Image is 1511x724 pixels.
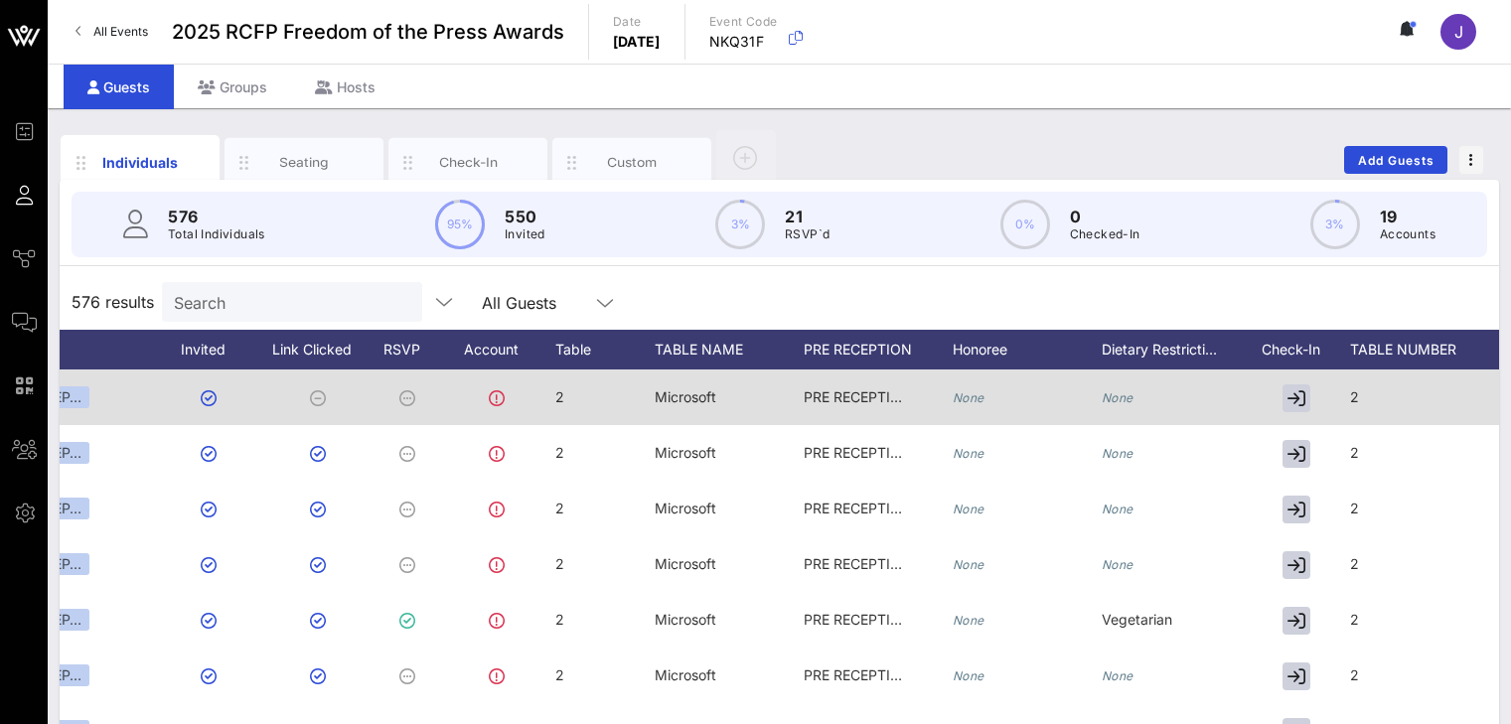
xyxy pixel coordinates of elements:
[555,666,564,683] span: 2
[168,205,265,228] p: 576
[804,611,912,628] span: PRE RECEPTION
[1102,611,1172,628] span: Vegetarian
[588,153,677,172] div: Custom
[377,330,446,369] div: RSVP
[1440,14,1476,50] div: J
[785,205,830,228] p: 21
[1350,330,1499,369] div: TABLE NUMBER
[655,555,716,572] span: Microsoft
[505,205,545,228] p: 550
[1070,224,1140,244] p: Checked-In
[804,444,912,461] span: PRE RECEPTION
[555,611,564,628] span: 2
[1350,555,1359,572] span: 2
[953,330,1102,369] div: Honoree
[555,388,564,405] span: 2
[267,330,377,369] div: Link Clicked
[804,388,912,405] span: PRE RECEPTION
[1357,153,1435,168] span: Add Guests
[655,500,716,516] span: Microsoft
[613,32,661,52] p: [DATE]
[953,557,984,572] i: None
[804,666,912,683] span: PRE RECEPTION
[291,65,399,109] div: Hosts
[1102,390,1133,405] i: None
[709,12,778,32] p: Event Code
[804,500,912,516] span: PRE RECEPTION
[1102,668,1133,683] i: None
[1251,330,1350,369] div: Check-In
[158,330,267,369] div: Invited
[470,282,629,322] div: All Guests
[482,294,556,312] div: All Guests
[96,152,185,173] div: Individuals
[1102,330,1251,369] div: Dietary Restricti…
[1344,146,1447,174] button: Add Guests
[1350,444,1359,461] span: 2
[1350,611,1359,628] span: 2
[1350,666,1359,683] span: 2
[613,12,661,32] p: Date
[505,224,545,244] p: Invited
[64,16,160,48] a: All Events
[953,668,984,683] i: None
[555,330,655,369] div: Table
[953,613,984,628] i: None
[655,388,716,405] span: Microsoft
[953,446,984,461] i: None
[555,500,564,516] span: 2
[424,153,513,172] div: Check-In
[260,153,349,172] div: Seating
[1350,388,1359,405] span: 2
[72,290,154,314] span: 576 results
[1380,224,1435,244] p: Accounts
[172,17,564,47] span: 2025 RCFP Freedom of the Press Awards
[168,224,265,244] p: Total Individuals
[709,32,778,52] p: NKQ31F
[1350,500,1359,516] span: 2
[655,444,716,461] span: Microsoft
[1102,502,1133,516] i: None
[785,224,830,244] p: RSVP`d
[953,502,984,516] i: None
[64,65,174,109] div: Guests
[655,666,716,683] span: Microsoft
[655,330,804,369] div: TABLE NAME
[446,330,555,369] div: Account
[655,611,716,628] span: Microsoft
[1102,557,1133,572] i: None
[953,390,984,405] i: None
[804,330,953,369] div: PRE RECEPTION
[1454,22,1463,42] span: J
[1380,205,1435,228] p: 19
[174,65,291,109] div: Groups
[1102,446,1133,461] i: None
[804,555,912,572] span: PRE RECEPTION
[93,24,148,39] span: All Events
[555,555,564,572] span: 2
[555,444,564,461] span: 2
[1070,205,1140,228] p: 0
